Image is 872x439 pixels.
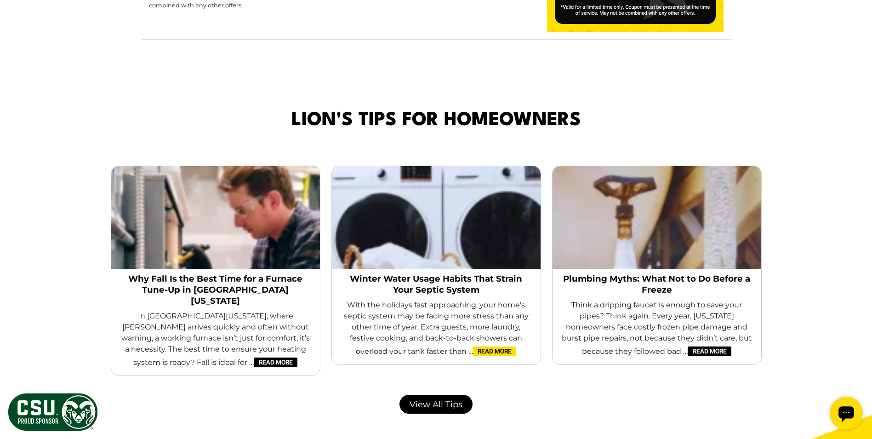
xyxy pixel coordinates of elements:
a: Winter Water Usage Habits That Strain Your Septic System [339,274,533,296]
a: Why Fall Is the Best Time for a Furnace Tune-Up in [GEOGRAPHIC_DATA][US_STATE] [119,274,313,307]
a: Plumbing Myths: What Not to Do Before a Freeze [560,274,754,296]
div: slide 1 (centered) [326,159,547,373]
a: Read More [688,347,731,357]
span: Lion's Tips for Homeowners [291,106,581,136]
div: slide 2 [547,159,767,373]
span: With the holidays fast approaching, your home’s septic system may be facing more stress than any ... [339,300,533,358]
span: In [GEOGRAPHIC_DATA][US_STATE], where [PERSON_NAME] arrives quickly and often without warning, a ... [119,311,313,369]
a: View All Tips [399,395,473,414]
img: CSU Sponsor Badge [7,392,99,432]
span: Think a dripping faucet is enough to save your pipes? Think again. Every year, [US_STATE] homeown... [560,300,754,358]
div: slide 6 [105,159,326,384]
a: Read More [473,347,516,357]
div: carousel [105,159,767,384]
a: Read More [254,358,297,368]
div: Open chat widget [4,4,37,37]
